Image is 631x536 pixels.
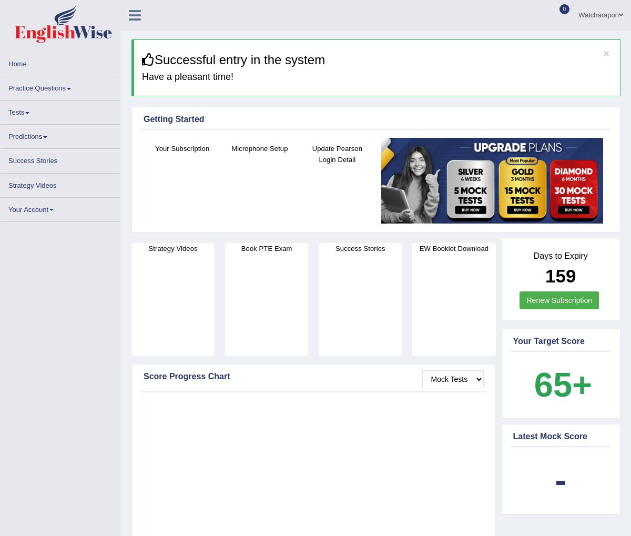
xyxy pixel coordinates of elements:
a: Practice Questions [1,76,120,97]
div: Latest Mock Score [513,430,609,443]
a: Home [1,52,120,73]
h4: Have a pleasant time! [142,72,612,83]
a: Renew Subscription [520,291,599,309]
a: Tests [1,100,120,121]
h4: Success Stories [319,243,402,254]
a: Predictions [1,125,120,145]
h4: EW Booklet Download [412,243,495,254]
h4: Your Subscription [149,143,216,154]
h4: Microphone Setup [226,143,293,154]
h4: Strategy Videos [131,243,215,254]
a: Your Account [1,198,120,218]
h4: Book PTE Exam [225,243,308,254]
div: Score Progress Chart [144,370,484,383]
div: Getting Started [144,113,608,126]
b: - [555,461,566,499]
img: small5.jpg [381,138,603,224]
button: × [603,48,609,59]
h4: Days to Expiry [513,251,609,261]
b: 159 [545,266,576,286]
span: 0 [559,4,570,14]
h3: Successful entry in the system [142,53,612,67]
b: 65+ [534,366,592,404]
h4: Update Pearson Login Detail [304,143,371,165]
a: Success Stories [1,149,120,169]
a: Strategy Videos [1,174,120,194]
div: Your Target Score [513,335,609,348]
